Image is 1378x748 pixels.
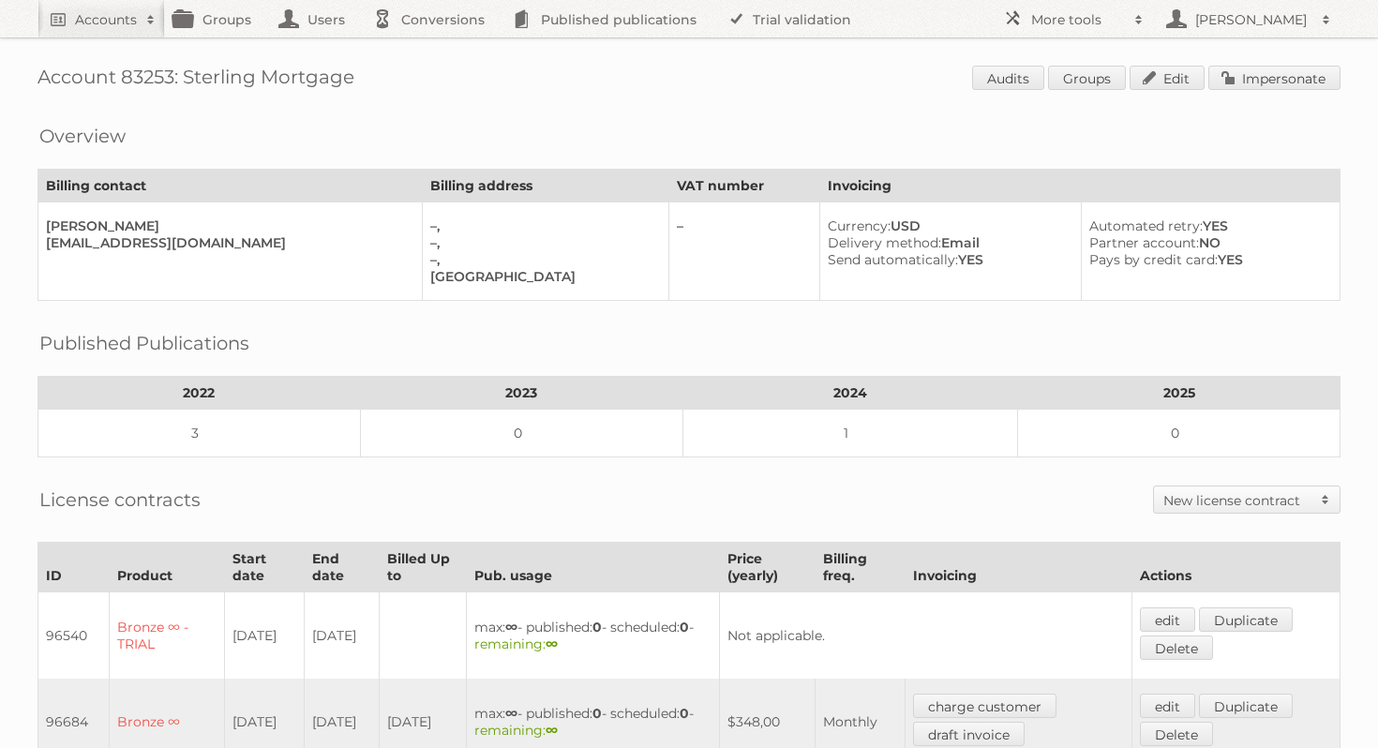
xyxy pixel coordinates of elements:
[972,66,1044,90] a: Audits
[39,486,201,514] h2: License contracts
[38,377,361,410] th: 2022
[1191,10,1312,29] h2: [PERSON_NAME]
[430,234,653,251] div: –,
[1018,377,1341,410] th: 2025
[592,705,602,722] strong: 0
[913,694,1056,718] a: charge customer
[380,543,467,592] th: Billed Up to
[505,705,517,722] strong: ∞
[38,592,110,680] td: 96540
[669,170,820,202] th: VAT number
[110,543,225,592] th: Product
[1089,251,1325,268] div: YES
[360,377,682,410] th: 2023
[1208,66,1341,90] a: Impersonate
[360,410,682,457] td: 0
[225,592,305,680] td: [DATE]
[1140,722,1213,746] a: Delete
[1154,486,1340,513] a: New license contract
[1048,66,1126,90] a: Groups
[828,251,958,268] span: Send automatically:
[466,543,719,592] th: Pub. usage
[474,636,558,652] span: remaining:
[828,234,941,251] span: Delivery method:
[719,592,1131,680] td: Not applicable.
[1031,10,1125,29] h2: More tools
[828,234,1066,251] div: Email
[1199,607,1293,632] a: Duplicate
[305,543,380,592] th: End date
[719,543,815,592] th: Price (yearly)
[110,592,225,680] td: Bronze ∞ - TRIAL
[466,592,719,680] td: max: - published: - scheduled: -
[1018,410,1341,457] td: 0
[905,543,1131,592] th: Invoicing
[505,619,517,636] strong: ∞
[1140,607,1195,632] a: edit
[430,251,653,268] div: –,
[1089,234,1325,251] div: NO
[828,251,1066,268] div: YES
[38,410,361,457] td: 3
[75,10,137,29] h2: Accounts
[1089,217,1325,234] div: YES
[1199,694,1293,718] a: Duplicate
[1163,491,1311,510] h2: New license contract
[1089,217,1203,234] span: Automated retry:
[913,722,1025,746] a: draft invoice
[1311,486,1340,513] span: Toggle
[38,543,110,592] th: ID
[1130,66,1205,90] a: Edit
[828,217,1066,234] div: USD
[39,329,249,357] h2: Published Publications
[1089,251,1218,268] span: Pays by credit card:
[680,619,689,636] strong: 0
[46,217,407,234] div: [PERSON_NAME]
[546,636,558,652] strong: ∞
[682,377,1017,410] th: 2024
[474,722,558,739] span: remaining:
[592,619,602,636] strong: 0
[546,722,558,739] strong: ∞
[305,592,380,680] td: [DATE]
[1132,543,1341,592] th: Actions
[39,122,126,150] h2: Overview
[430,217,653,234] div: –,
[1089,234,1199,251] span: Partner account:
[38,170,423,202] th: Billing contact
[669,202,820,301] td: –
[682,410,1017,457] td: 1
[815,543,905,592] th: Billing freq.
[828,217,891,234] span: Currency:
[1140,636,1213,660] a: Delete
[819,170,1340,202] th: Invoicing
[37,66,1341,94] h1: Account 83253: Sterling Mortgage
[225,543,305,592] th: Start date
[430,268,653,285] div: [GEOGRAPHIC_DATA]
[680,705,689,722] strong: 0
[423,170,669,202] th: Billing address
[46,234,407,251] div: [EMAIL_ADDRESS][DOMAIN_NAME]
[1140,694,1195,718] a: edit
